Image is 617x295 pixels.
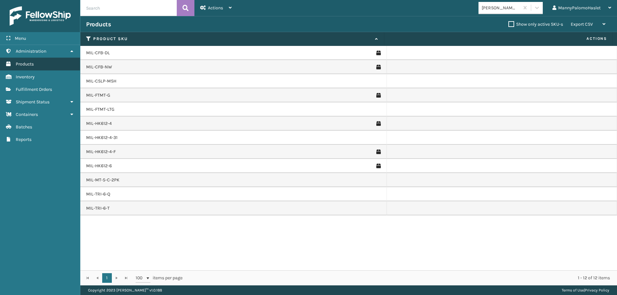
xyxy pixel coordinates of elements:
[16,61,34,67] span: Products
[86,106,114,113] a: MIL-FTMT-LTG
[86,134,118,141] a: MIL-HK612-4-31
[16,74,35,80] span: Inventory
[86,163,112,169] a: MIL-HK612-6
[86,64,112,70] a: MIL-CFB-NW
[562,288,584,292] a: Terms of Use
[86,177,120,183] a: MIL-MT-5-C-2PK
[571,22,593,27] span: Export CSV
[16,48,46,54] span: Administration
[86,205,110,212] a: MIL-TRI-6-T
[136,273,183,283] span: items per page
[208,5,223,11] span: Actions
[16,124,32,130] span: Batches
[86,21,111,28] h3: Products
[10,6,71,26] img: logo
[192,275,610,281] div: 1 - 12 of 12 items
[86,149,116,155] a: MIL-HK612-4-F
[562,285,609,295] div: |
[16,87,52,92] span: Fulfillment Orders
[86,92,110,99] a: MIL-FTMT-G
[386,33,611,44] span: Actions
[93,36,372,42] label: Product SKU
[482,4,520,11] div: [PERSON_NAME] Brands
[102,273,112,283] a: 1
[86,50,110,56] a: MIL-CFB-DL
[15,36,26,41] span: Menu
[88,285,162,295] p: Copyright 2023 [PERSON_NAME]™ v 1.0.188
[16,99,49,105] span: Shipment Status
[585,288,609,292] a: Privacy Policy
[16,137,31,142] span: Reports
[86,120,112,127] a: MIL-HK612-4
[136,275,145,281] span: 100
[86,191,110,197] a: MIL-TRI-6-Q
[16,112,38,117] span: Containers
[508,22,563,27] label: Show only active SKU-s
[86,78,116,84] a: MIL-CSLP-MSH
